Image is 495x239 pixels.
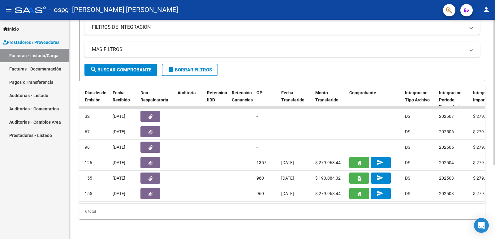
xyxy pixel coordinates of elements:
button: Buscar Comprobante [84,64,157,76]
span: - [PERSON_NAME] [PERSON_NAME] [69,3,178,17]
span: 960 [256,176,264,181]
mat-icon: send [376,174,384,181]
datatable-header-cell: Fecha Transferido [279,86,313,113]
div: 6 total [79,204,485,219]
datatable-header-cell: Monto Transferido [313,86,347,113]
datatable-header-cell: Integracion Periodo Presentacion [437,86,471,113]
span: DS [405,160,410,165]
mat-icon: send [376,190,384,197]
mat-icon: menu [5,6,12,13]
span: 202503 [439,191,454,196]
span: DS [405,114,410,119]
span: 202506 [439,129,454,134]
span: DS [405,129,410,134]
div: Open Intercom Messenger [474,218,489,233]
span: [DATE] [113,191,125,196]
span: Retencion IIBB [207,90,227,102]
span: Días desde Emisión [85,90,106,102]
mat-icon: delete [167,66,175,73]
span: DS [405,191,410,196]
span: Doc Respaldatoria [140,90,168,102]
span: Borrar Filtros [167,67,212,73]
span: 155 [85,176,92,181]
span: $ 193.084,32 [315,176,341,181]
span: 960 [256,191,264,196]
span: 1357 [256,160,266,165]
span: 202503 [439,176,454,181]
span: 32 [85,114,90,119]
mat-expansion-panel-header: FILTROS DE INTEGRACION [84,20,480,35]
datatable-header-cell: OP [254,86,279,113]
span: Monto Transferido [315,90,338,102]
span: 67 [85,129,90,134]
span: $ 279.968,44 [315,160,341,165]
span: - ospg [49,3,69,17]
span: [DATE] [281,160,294,165]
span: Auditoria [178,90,196,95]
datatable-header-cell: Retencion IIBB [204,86,229,113]
span: Integracion Tipo Archivo [405,90,430,102]
span: $ 279.968,44 [315,191,341,196]
span: Inicio [3,26,19,32]
datatable-header-cell: Integracion Tipo Archivo [402,86,437,113]
span: - [256,129,258,134]
span: [DATE] [113,114,125,119]
datatable-header-cell: Comprobante [347,86,402,113]
datatable-header-cell: Auditoria [175,86,204,113]
mat-icon: send [376,159,384,166]
datatable-header-cell: Retención Ganancias [229,86,254,113]
span: DS [405,145,410,150]
span: DS [405,176,410,181]
span: [DATE] [281,191,294,196]
span: 202504 [439,160,454,165]
span: [DATE] [113,176,125,181]
span: 202507 [439,114,454,119]
mat-icon: search [90,66,97,73]
span: - [256,145,258,150]
span: Comprobante [349,90,376,95]
span: OP [256,90,262,95]
span: [DATE] [113,129,125,134]
datatable-header-cell: Días desde Emisión [82,86,110,113]
span: Fecha Transferido [281,90,304,102]
span: 202505 [439,145,454,150]
span: Retención Ganancias [232,90,253,102]
datatable-header-cell: Fecha Recibido [110,86,138,113]
datatable-header-cell: Doc Respaldatoria [138,86,175,113]
span: 126 [85,160,92,165]
span: [DATE] [113,160,125,165]
span: Fecha Recibido [113,90,130,102]
mat-panel-title: MAS FILTROS [92,46,465,53]
mat-icon: person [483,6,490,13]
button: Borrar Filtros [162,64,217,76]
mat-panel-title: FILTROS DE INTEGRACION [92,24,465,31]
span: Prestadores / Proveedores [3,39,59,46]
span: 98 [85,145,90,150]
span: Buscar Comprobante [90,67,151,73]
span: 155 [85,191,92,196]
span: - [256,114,258,119]
span: Integracion Periodo Presentacion [439,90,465,109]
span: [DATE] [113,145,125,150]
span: [DATE] [281,176,294,181]
mat-expansion-panel-header: MAS FILTROS [84,42,480,57]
